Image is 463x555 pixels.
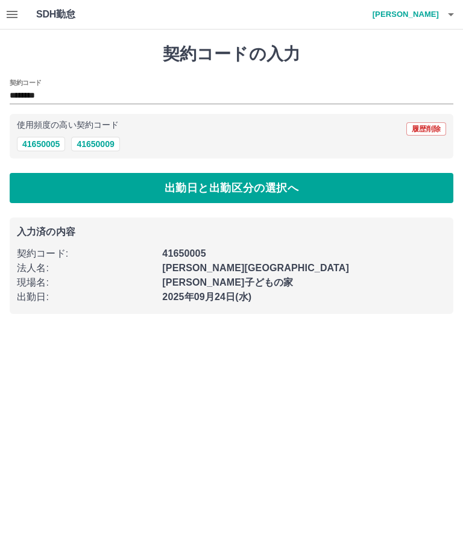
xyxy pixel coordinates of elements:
h2: 契約コード [10,78,42,87]
button: 出勤日と出勤区分の選択へ [10,173,453,203]
b: [PERSON_NAME][GEOGRAPHIC_DATA] [162,263,349,273]
h1: 契約コードの入力 [10,44,453,64]
button: 履歴削除 [406,122,446,136]
button: 41650009 [71,137,119,151]
p: 入力済の内容 [17,227,446,237]
b: 2025年09月24日(水) [162,292,251,302]
b: [PERSON_NAME]子どもの家 [162,277,293,287]
p: 契約コード : [17,246,155,261]
button: 41650005 [17,137,65,151]
p: 出勤日 : [17,290,155,304]
p: 法人名 : [17,261,155,275]
p: 使用頻度の高い契約コード [17,121,119,130]
b: 41650005 [162,248,206,259]
p: 現場名 : [17,275,155,290]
